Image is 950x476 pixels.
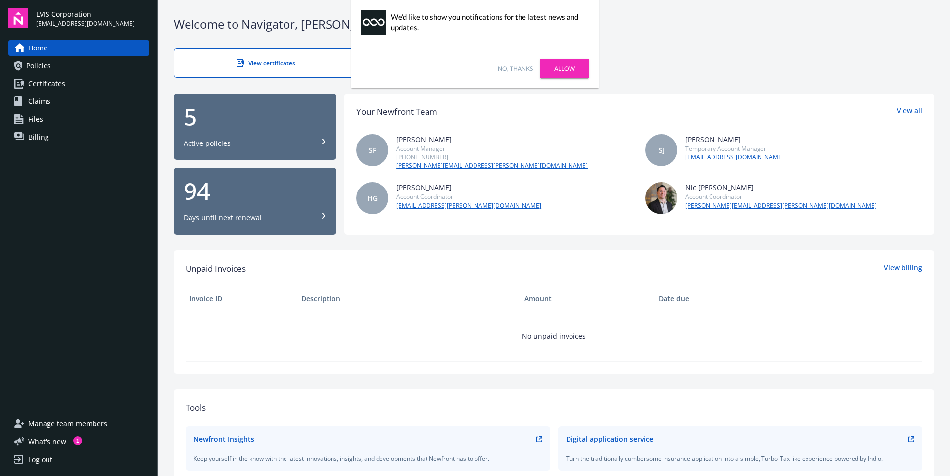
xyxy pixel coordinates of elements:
[36,19,135,28] span: [EMAIL_ADDRESS][DOMAIN_NAME]
[566,454,915,463] div: Turn the traditionally cumbersome insurance application into a simple, Turbo-Tax like experience ...
[685,192,877,201] div: Account Coordinator
[28,129,49,145] span: Billing
[645,182,677,214] img: photo
[396,182,541,192] div: [PERSON_NAME]
[659,145,665,155] span: SJ
[540,59,589,78] a: Allow
[28,452,52,468] div: Log out
[566,434,653,444] div: Digital application service
[396,144,588,153] div: Account Manager
[28,76,65,92] span: Certificates
[396,192,541,201] div: Account Coordinator
[685,182,877,192] div: Nic [PERSON_NAME]
[685,134,784,144] div: [PERSON_NAME]
[521,287,655,311] th: Amount
[396,134,588,144] div: [PERSON_NAME]
[174,94,336,160] button: 5Active policies
[8,111,149,127] a: Files
[193,434,254,444] div: Newfront Insights
[897,105,922,118] a: View all
[193,454,542,463] div: Keep yourself in the know with the latest innovations, insights, and developments that Newfront h...
[194,59,337,67] div: View certificates
[8,129,149,145] a: Billing
[685,201,877,210] a: [PERSON_NAME][EMAIL_ADDRESS][PERSON_NAME][DOMAIN_NAME]
[184,139,231,148] div: Active policies
[26,58,51,74] span: Policies
[28,416,107,431] span: Manage team members
[498,64,533,73] a: No, thanks
[685,153,784,162] a: [EMAIL_ADDRESS][DOMAIN_NAME]
[36,8,149,28] button: LVIS Corporation[EMAIL_ADDRESS][DOMAIN_NAME]
[655,287,766,311] th: Date due
[8,8,28,28] img: navigator-logo.svg
[8,58,149,74] a: Policies
[396,201,541,210] a: [EMAIL_ADDRESS][PERSON_NAME][DOMAIN_NAME]
[8,416,149,431] a: Manage team members
[8,94,149,109] a: Claims
[36,9,135,19] span: LVIS Corporation
[8,436,82,447] button: What's new1
[28,111,43,127] span: Files
[186,287,297,311] th: Invoice ID
[297,287,521,311] th: Description
[28,436,66,447] span: What ' s new
[356,105,437,118] div: Your Newfront Team
[884,262,922,275] a: View billing
[184,213,262,223] div: Days until next renewal
[186,401,922,414] div: Tools
[184,179,327,203] div: 94
[28,94,50,109] span: Claims
[369,145,376,155] span: SF
[28,40,47,56] span: Home
[186,262,246,275] span: Unpaid Invoices
[174,48,358,78] a: View certificates
[73,436,82,445] div: 1
[186,311,922,361] td: No unpaid invoices
[8,76,149,92] a: Certificates
[367,193,378,203] span: HG
[396,153,588,161] div: [PHONE_NUMBER]
[184,105,327,129] div: 5
[396,161,588,170] a: [PERSON_NAME][EMAIL_ADDRESS][PERSON_NAME][DOMAIN_NAME]
[174,168,336,235] button: 94Days until next renewal
[8,40,149,56] a: Home
[685,144,784,153] div: Temporary Account Manager
[391,12,584,33] div: We'd like to show you notifications for the latest news and updates.
[174,16,934,33] div: Welcome to Navigator , [PERSON_NAME]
